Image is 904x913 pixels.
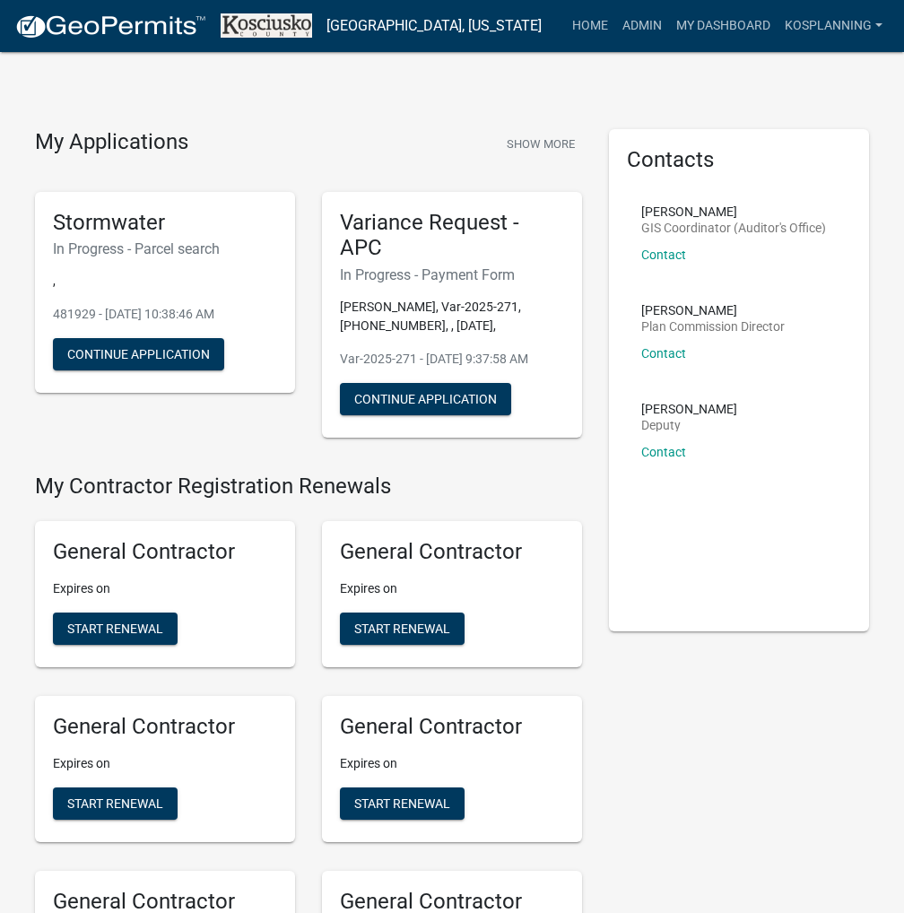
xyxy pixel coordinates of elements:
a: [GEOGRAPHIC_DATA], [US_STATE] [326,11,542,41]
span: Start Renewal [67,796,163,810]
button: Show More [500,129,582,159]
button: Start Renewal [340,613,465,645]
h5: General Contractor [53,539,277,565]
a: kosplanning [778,9,890,43]
h6: In Progress - Payment Form [340,266,564,283]
p: [PERSON_NAME], Var-2025-271, [PHONE_NUMBER], , [DATE], [340,298,564,335]
h4: My Contractor Registration Renewals [35,474,582,500]
span: Start Renewal [67,621,163,635]
p: 481929 - [DATE] 10:38:46 AM [53,305,277,324]
p: , [53,272,277,291]
h5: General Contractor [340,539,564,565]
p: Deputy [641,419,737,431]
p: [PERSON_NAME] [641,403,737,415]
p: Expires on [53,754,277,773]
span: Start Renewal [354,621,450,635]
p: Expires on [340,754,564,773]
p: [PERSON_NAME] [641,205,826,218]
a: Contact [641,445,686,459]
a: Contact [641,346,686,361]
h5: Contacts [627,147,851,173]
h5: General Contractor [53,714,277,740]
h5: Stormwater [53,210,277,236]
h5: Variance Request - APC [340,210,564,262]
button: Start Renewal [53,613,178,645]
button: Continue Application [53,338,224,370]
a: Home [565,9,615,43]
p: Expires on [53,579,277,598]
a: Admin [615,9,669,43]
h5: General Contractor [340,714,564,740]
button: Continue Application [340,383,511,415]
h4: My Applications [35,129,188,156]
a: My Dashboard [669,9,778,43]
img: Kosciusko County, Indiana [221,13,312,38]
button: Start Renewal [340,787,465,820]
p: [PERSON_NAME] [641,304,785,317]
p: Expires on [340,579,564,598]
p: GIS Coordinator (Auditor's Office) [641,222,826,234]
span: Start Renewal [354,796,450,810]
h6: In Progress - Parcel search [53,240,277,257]
p: Var-2025-271 - [DATE] 9:37:58 AM [340,350,564,369]
p: Plan Commission Director [641,320,785,333]
a: Contact [641,248,686,262]
button: Start Renewal [53,787,178,820]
